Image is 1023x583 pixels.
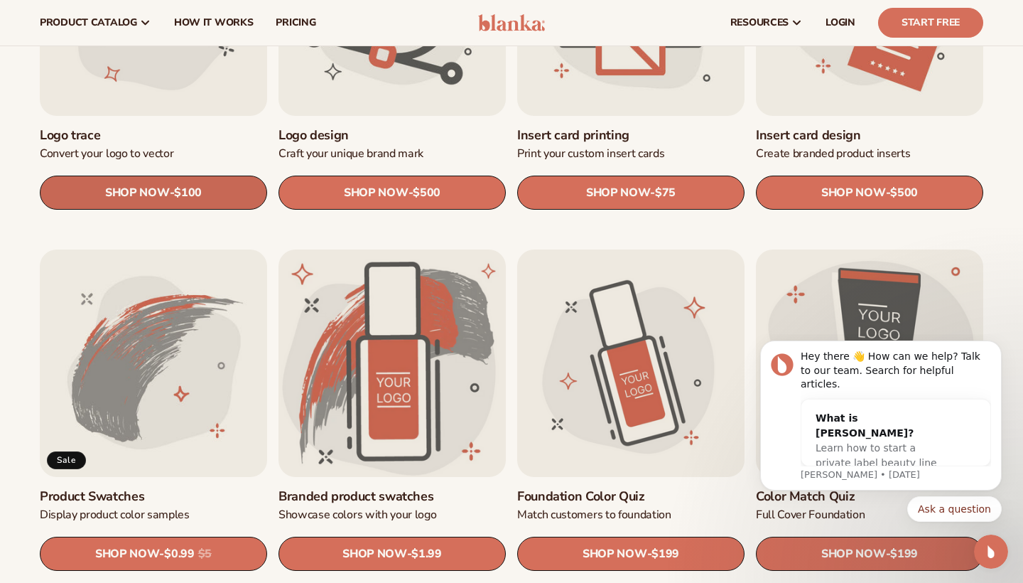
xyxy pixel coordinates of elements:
[821,186,885,200] span: SHOP NOW
[411,548,441,562] span: $1.99
[655,186,676,200] span: $75
[517,537,745,572] a: SHOP NOW- $199
[40,127,267,144] a: Logo trace
[586,186,650,200] span: SHOP NOW
[342,547,406,561] span: SHOP NOW
[278,127,506,144] a: Logo design
[164,548,194,562] span: $0.99
[276,17,315,28] span: pricing
[517,176,745,210] a: SHOP NOW- $75
[278,488,506,505] a: Branded product swatches
[651,548,679,562] span: $199
[278,537,506,572] a: SHOP NOW- $1.99
[413,186,440,200] span: $500
[583,547,646,561] span: SHOP NOW
[517,488,745,505] a: Foundation Color Quiz
[730,17,789,28] span: resources
[105,186,169,200] span: SHOP NOW
[278,176,506,210] a: SHOP NOW- $500
[739,334,1023,545] iframe: Intercom notifications message
[198,548,212,562] s: $5
[756,127,983,144] a: Insert card design
[40,17,137,28] span: product catalog
[40,488,267,505] a: Product Swatches
[890,548,918,562] span: $199
[756,176,983,210] a: SHOP NOW- $500
[878,8,983,38] a: Start Free
[478,14,546,31] img: logo
[974,535,1008,569] iframe: Intercom live chat
[826,17,855,28] span: LOGIN
[174,186,202,200] span: $100
[40,537,267,572] a: SHOP NOW- $0.99 $5
[40,176,267,210] a: SHOP NOW- $100
[517,127,745,144] a: Insert card printing
[821,547,885,561] span: SHOP NOW
[95,547,159,561] span: SHOP NOW
[756,537,983,572] a: SHOP NOW- $199
[174,17,254,28] span: How It Works
[344,186,408,200] span: SHOP NOW
[890,186,918,200] span: $500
